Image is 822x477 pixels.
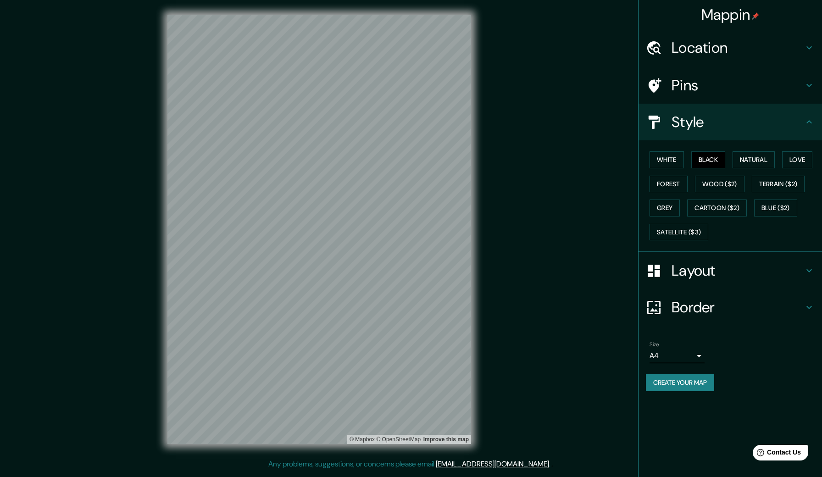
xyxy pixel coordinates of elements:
[672,76,804,94] h4: Pins
[752,176,805,193] button: Terrain ($2)
[672,39,804,57] h4: Location
[782,151,812,168] button: Love
[350,436,375,443] a: Mapbox
[650,224,708,241] button: Satellite ($3)
[646,374,714,391] button: Create your map
[650,151,684,168] button: White
[639,67,822,104] div: Pins
[754,200,797,216] button: Blue ($2)
[436,459,549,469] a: [EMAIL_ADDRESS][DOMAIN_NAME]
[650,341,659,349] label: Size
[650,349,705,363] div: A4
[552,459,554,470] div: .
[695,176,744,193] button: Wood ($2)
[550,459,552,470] div: .
[740,441,812,467] iframe: Help widget launcher
[423,436,469,443] a: Map feedback
[691,151,726,168] button: Black
[752,12,759,20] img: pin-icon.png
[639,104,822,140] div: Style
[639,289,822,326] div: Border
[733,151,775,168] button: Natural
[650,200,680,216] button: Grey
[687,200,747,216] button: Cartoon ($2)
[672,113,804,131] h4: Style
[672,298,804,316] h4: Border
[650,176,688,193] button: Forest
[268,459,550,470] p: Any problems, suggestions, or concerns please email .
[639,29,822,66] div: Location
[701,6,760,24] h4: Mappin
[672,261,804,280] h4: Layout
[639,252,822,289] div: Layout
[376,436,421,443] a: OpenStreetMap
[167,15,471,444] canvas: Map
